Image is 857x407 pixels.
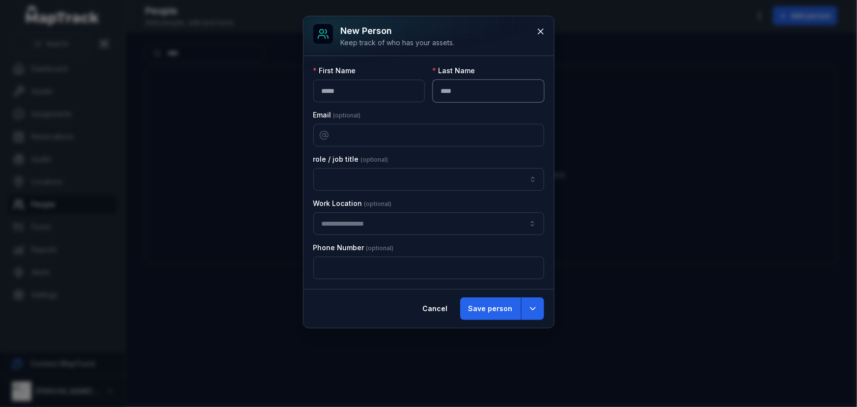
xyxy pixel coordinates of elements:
label: First Name [313,66,356,76]
h3: New person [341,24,455,38]
button: Cancel [415,297,456,320]
div: Keep track of who has your assets. [341,38,455,48]
label: Email [313,110,361,120]
button: Save person [460,297,521,320]
label: role / job title [313,154,388,164]
label: Phone Number [313,243,394,253]
label: Work Location [313,199,392,208]
input: person-add:cf[9d0596ec-b45f-4a56-8562-a618bb02ca7a]-label [313,168,544,191]
label: Last Name [433,66,475,76]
